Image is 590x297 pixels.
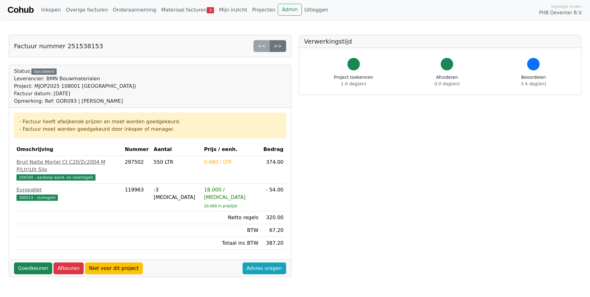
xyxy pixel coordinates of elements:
[14,82,136,90] div: Project: MJOP2025 108001 [GEOGRAPHIC_DATA])
[16,195,58,201] span: 300514 - statiegeld
[434,74,460,87] div: Afcoderen
[159,4,216,16] a: Materiaal facturen3
[521,74,546,87] div: Beoordelen
[551,3,583,9] span: Ingelogd onder:
[110,4,159,16] a: Onderaanneming
[16,158,120,173] div: Bruil Natte Mortel Ct C20/Zc2004 M P/Ltr\Uit Silo
[341,81,366,86] span: 1.0 dag(en)
[304,38,576,45] h5: Verwerkingstijd
[204,204,237,208] sub: 20.000 in prijslijst
[270,40,286,52] a: >>
[19,125,281,133] div: - Factuur moet worden goedgekeurd door inkoper of manager.
[521,81,546,86] span: 3.4 dag(en)
[204,158,258,166] div: 0.680 / LTR
[122,156,151,184] td: 297502
[207,7,214,13] span: 3
[216,4,250,16] a: Mijn inzicht
[434,81,460,86] span: 0.0 dag(en)
[16,158,120,181] a: Bruil Natte Mortel Ct C20/Zc2004 M P/Ltr\Uit Silo204100 - aankoop wand- en vloertegels
[31,68,57,75] div: Gecodeerd
[14,68,136,105] div: Status:
[14,90,136,97] div: Factuur datum: [DATE]
[202,211,261,224] td: Netto regels
[202,224,261,237] td: BTW
[63,4,110,16] a: Overige facturen
[261,184,286,211] td: - 54.00
[122,184,151,211] td: 119963
[278,4,302,16] a: Admin
[202,237,261,250] td: Totaal inc BTW
[250,4,278,16] a: Projecten
[202,143,261,156] th: Prijs / eenh.
[261,143,286,156] th: Bedrag
[334,74,373,87] div: Project toekennen
[261,211,286,224] td: 320.00
[302,4,331,16] a: Uitloggen
[14,262,52,274] a: Goedkeuren
[16,186,120,201] a: Europallet300514 - statiegeld
[14,42,103,50] h5: Factuur nummer 251538153
[14,75,136,82] div: Leverancier: BMN Bouwmaterialen
[16,174,95,181] span: 204100 - aankoop wand- en vloertegels
[14,97,136,105] div: Opmerking: Ref: GOR093 | [PERSON_NAME]
[243,262,286,274] a: Advies vragen
[7,2,34,17] a: Cohub
[122,143,151,156] th: Nummer
[154,186,199,201] div: -3 [MEDICAL_DATA]
[53,262,84,274] a: Afkeuren
[14,143,122,156] th: Omschrijving
[39,4,63,16] a: Inkopen
[261,237,286,250] td: 387.20
[19,118,281,125] div: - Factuur heeft afwijkende prijzen en moet worden goedgekeurd.
[154,158,199,166] div: 550 LTR
[85,262,143,274] a: Niet voor dit project
[261,156,286,184] td: 374.00
[151,143,202,156] th: Aantal
[539,9,583,16] span: PHB Deventer B.V.
[261,224,286,237] td: 67.20
[16,186,120,194] div: Europallet
[204,186,258,201] div: 18.000 / [MEDICAL_DATA]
